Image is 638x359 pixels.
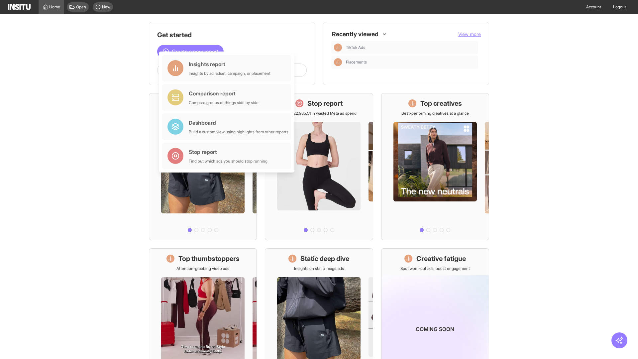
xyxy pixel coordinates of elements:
[76,4,86,10] span: Open
[346,45,365,50] span: TikTok Ads
[346,60,367,65] span: Placements
[381,93,489,240] a: Top creativesBest-performing creatives at a glance
[189,71,270,76] div: Insights by ad, adset, campaign, or placement
[189,89,259,97] div: Comparison report
[8,4,31,10] img: Logo
[334,58,342,66] div: Insights
[294,266,344,271] p: Insights on static image ads
[265,93,373,240] a: Stop reportSave £22,985.51 in wasted Meta ad spend
[401,111,469,116] p: Best-performing creatives at a glance
[346,60,476,65] span: Placements
[172,48,218,56] span: Create a new report
[157,30,307,40] h1: Get started
[178,254,240,263] h1: Top thumbstoppers
[102,4,110,10] span: New
[189,129,288,135] div: Build a custom view using highlights from other reports
[49,4,60,10] span: Home
[189,148,267,156] div: Stop report
[281,111,357,116] p: Save £22,985.51 in wasted Meta ad spend
[458,31,481,38] button: View more
[458,31,481,37] span: View more
[189,60,270,68] div: Insights report
[334,44,342,52] div: Insights
[189,100,259,105] div: Compare groups of things side by side
[189,119,288,127] div: Dashboard
[157,45,224,58] button: Create a new report
[149,93,257,240] a: What's live nowSee all active ads instantly
[307,99,343,108] h1: Stop report
[420,99,462,108] h1: Top creatives
[189,159,267,164] div: Find out which ads you should stop running
[176,266,229,271] p: Attention-grabbing video ads
[346,45,476,50] span: TikTok Ads
[300,254,349,263] h1: Static deep dive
